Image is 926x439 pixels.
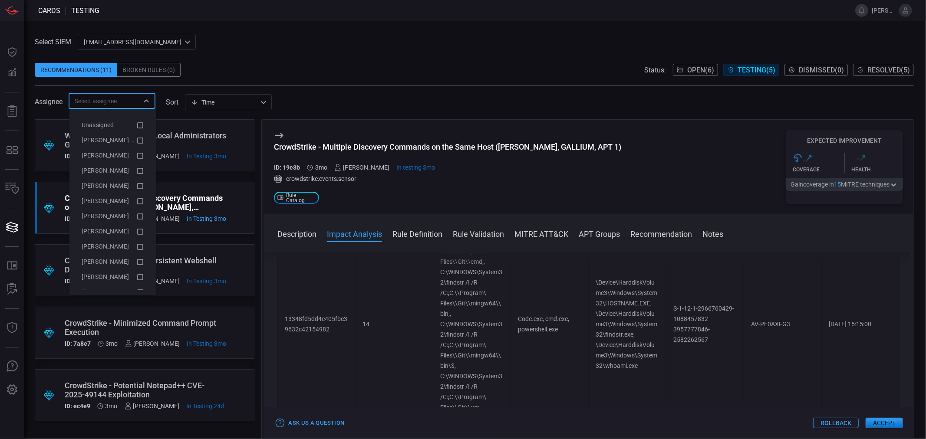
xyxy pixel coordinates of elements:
[277,228,316,239] button: Description
[82,258,129,265] span: [PERSON_NAME]
[2,140,23,161] button: MITRE - Detection Posture
[65,278,91,285] h5: ID: 2664b
[35,38,71,46] label: Select SIEM
[191,98,258,107] div: Time
[274,164,300,171] h5: ID: 19e3b
[65,318,227,337] div: CrowdStrike - Minimized Command Prompt Execution
[433,222,511,427] td: C:\WINDOWS\System32\findstr /I /R /C:;C:\\Program\ Files\\Git\\cmd;, C:\WINDOWS\System32\findstr ...
[187,153,227,160] span: Jul 22, 2025 12:47 AM
[630,228,692,239] button: Recommendation
[327,228,382,239] button: Impact Analysis
[65,256,227,274] div: CrowdStrike - Potential Persistent Webshell Detected
[75,133,151,148] li: saujas jadhav (Myself)
[793,167,844,173] div: Coverage
[125,403,180,410] div: [PERSON_NAME]
[738,66,775,74] span: Testing ( 5 )
[65,340,91,347] h5: ID: 7a8e7
[334,164,389,171] div: [PERSON_NAME]
[723,64,779,76] button: Testing(5)
[187,340,227,347] span: Jul 15, 2025 6:37 PM
[666,222,744,427] td: S-1-12-1-2966760429-1088457832-3957777846-2582262567
[82,197,129,204] span: [PERSON_NAME]
[75,178,151,193] li: Kassi Melsom
[125,340,180,347] div: [PERSON_NAME]
[867,66,910,74] span: Resolved ( 5 )
[82,152,129,159] span: [PERSON_NAME]
[278,222,356,427] td: 13348fd5dd4e405fbc39632c42154982
[187,403,224,410] span: Sep 15, 2025 6:52 PM
[65,131,227,149] div: Windows - User Added to Local Administrators Group (APT 3)
[784,64,848,76] button: Dismissed(0)
[2,356,23,377] button: Ask Us A Question
[65,403,90,410] h5: ID: ec4e9
[356,222,433,427] td: 14
[75,224,151,239] li: adam carson
[853,64,914,76] button: Resolved(5)
[65,215,91,222] h5: ID: 19e3b
[2,178,23,199] button: Inventory
[2,318,23,338] button: Threat Intelligence
[71,95,138,106] input: Select assignee
[187,278,227,285] span: Jul 23, 2025 2:18 AM
[274,174,621,183] div: crowdstrike:events:sensor
[687,66,714,74] span: Open ( 6 )
[35,98,63,106] span: Assignee
[834,181,841,188] span: 15
[82,121,114,128] span: Unassigned
[82,213,129,219] span: [PERSON_NAME]
[2,256,23,276] button: Rule Catalog
[106,340,118,347] span: Jul 09, 2025 1:38 PM
[82,137,153,144] span: [PERSON_NAME] (Myself)
[872,7,896,14] span: [PERSON_NAME].jadhav
[579,228,620,239] button: APT Groups
[514,228,568,239] button: MITRE ATT&CK
[117,63,181,77] div: Broken Rules (0)
[71,7,99,15] span: testing
[84,38,182,46] p: [EMAIL_ADDRESS][DOMAIN_NAME]
[589,222,666,427] td: \Device\HarddiskVolume3\Windows\System32\HOSTNAME.EXE, \Device\HarddiskVolume3\Windows\System32\f...
[75,209,151,224] li: Kish Galappatti
[75,148,151,163] li: Dave Honea
[75,118,151,133] li: Unassigned
[105,403,118,410] span: Jul 01, 2025 5:30 PM
[82,273,129,280] span: [PERSON_NAME]
[799,66,844,74] span: Dismissed ( 0 )
[453,228,504,239] button: Rule Validation
[2,217,23,238] button: Cards
[315,164,327,171] span: Jul 17, 2025 7:07 PM
[396,164,435,171] span: Jul 25, 2025 12:37 AM
[866,418,903,428] button: Accept
[786,178,903,191] button: Gaincoverage in15MITRE techniques
[75,269,151,285] li: sucheta mukhopadhyay
[392,228,442,239] button: Rule Definition
[75,239,151,254] li: ramel prasad
[75,285,151,300] li: tines soar
[187,215,227,222] span: Jul 25, 2025 12:37 AM
[2,380,23,400] button: Preferences
[274,416,346,430] button: Ask Us a Question
[75,254,151,269] li: rob austin
[2,62,23,83] button: Detections
[2,279,23,300] button: ALERT ANALYSIS
[82,228,129,235] span: [PERSON_NAME]
[673,64,718,76] button: Open(6)
[35,63,117,77] div: Recommendations (11)
[82,167,129,174] span: [PERSON_NAME]
[65,193,227,212] div: CrowdStrike - Multiple Discovery Commands on the Same Host (Turla, GALLIUM, APT 1)
[82,288,109,295] span: tines soar
[38,7,60,15] span: Cards
[166,98,178,106] label: sort
[75,193,151,209] li: Ken Payton
[511,222,589,427] td: Code.exe, cmd.exe, powershell.exe
[2,101,23,122] button: Reports
[852,167,903,173] div: Health
[822,222,900,427] td: [DATE] 15:15:00
[702,228,723,239] button: Notes
[2,42,23,62] button: Dashboard
[274,142,621,151] div: CrowdStrike - Multiple Discovery Commands on the Same Host (Turla, GALLIUM, APT 1)
[65,381,224,399] div: CrowdStrike - Potential Notepad++ CVE-2025-49144 Exploitation
[82,182,129,189] span: [PERSON_NAME]
[140,95,152,107] button: Close
[82,243,129,250] span: [PERSON_NAME]
[75,163,151,178] li: Dominic Capozzoli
